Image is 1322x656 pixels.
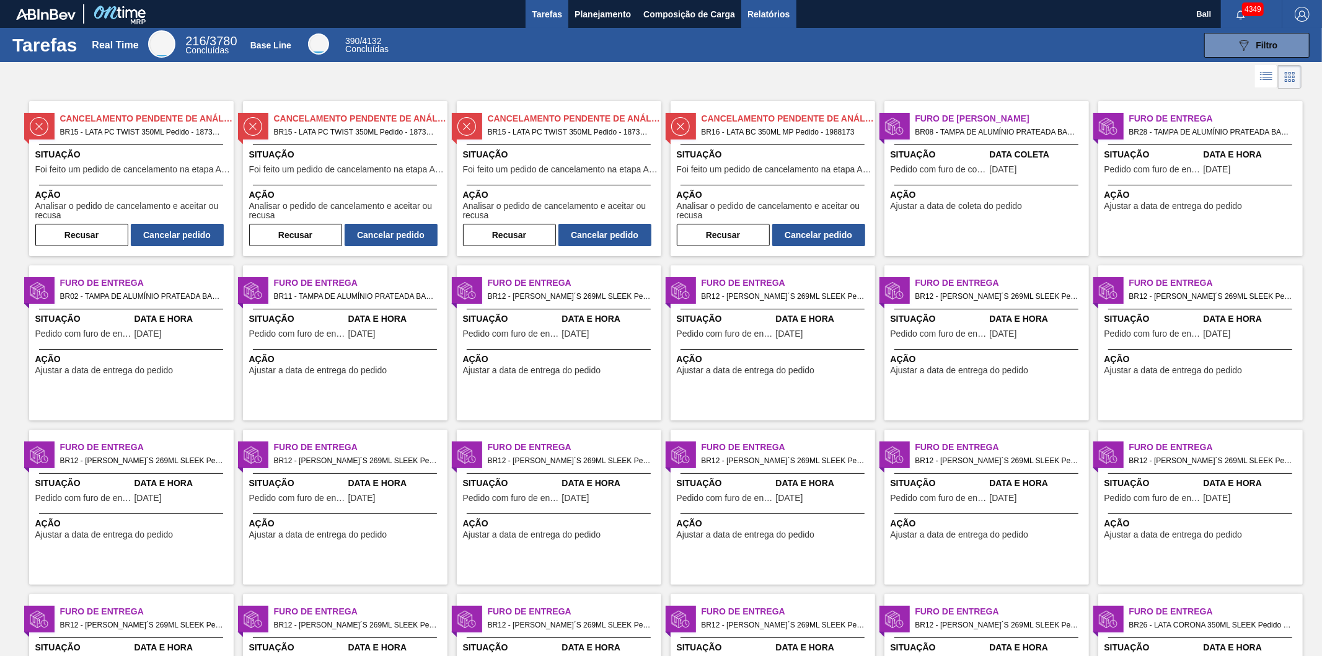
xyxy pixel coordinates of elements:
span: Situação [1104,312,1201,326]
img: status [30,610,48,629]
span: Ação [891,353,1086,366]
span: BR12 - LATA MIKE´S 269ML SLEEK Pedido - 460677 [488,290,651,303]
span: Pedido com furo de entrega [1104,329,1201,339]
img: status [885,446,904,464]
div: Base Line [308,33,329,55]
div: Base Line [250,40,291,50]
span: Ajustar a data de entrega do pedido [891,530,1029,539]
span: Situação [249,148,444,161]
span: Relatórios [747,7,790,22]
div: Visão em Lista [1255,65,1278,89]
span: Furo de Entrega [1129,112,1303,125]
span: Furo de Entrega [60,441,234,454]
span: Data e Hora [990,477,1086,490]
span: BR12 - LATA MIKE´S 269ML SLEEK Pedido - 642069 [702,454,865,468]
img: TNhmsLtSVTkK8tSr43FrP2fwEKptu5GPRR3wAAAABJRU5ErkJggg== [16,9,76,20]
span: Data e Hora [990,312,1086,326]
img: status [1099,281,1117,300]
span: Situação [463,641,559,654]
span: Situação [891,148,987,161]
span: Situação [677,148,872,161]
span: Furo de Entrega [60,277,234,290]
span: Pedido com furo de entrega [249,494,345,503]
span: Data e Hora [134,312,231,326]
span: Foi feito um pedido de cancelamento na etapa Aguardando Faturamento [677,165,872,174]
span: Ajustar a data de entrega do pedido [463,530,601,539]
span: BR16 - LATA BC 350ML MP Pedido - 1988173 [702,125,865,139]
span: Foi feito um pedido de cancelamento na etapa Aguardando Faturamento [249,165,444,174]
span: Ajustar a data de entrega do pedido [1104,366,1243,375]
img: status [244,281,262,300]
span: BR26 - LATA CORONA 350ML SLEEK Pedido - 1985839 [1129,618,1293,632]
span: Data e Hora [1204,477,1300,490]
span: Data e Hora [134,477,231,490]
span: Ação [463,353,658,366]
span: Pedido com furo de entrega [1104,494,1201,503]
img: status [1099,117,1117,136]
span: Pedido com furo de entrega [677,329,773,339]
img: status [1099,610,1117,629]
span: Tarefas [532,7,562,22]
img: status [671,281,690,300]
img: status [671,117,690,136]
span: Data e Hora [562,477,658,490]
span: Analisar o pedido de cancelamento e aceitar ou recusa [35,202,231,221]
div: Completar tarefa: 29742664 [463,221,651,246]
span: Situação [1104,477,1201,490]
span: Pedido com furo de entrega [891,329,987,339]
span: Situação [463,148,658,161]
span: Pedido com furo de entrega [463,494,559,503]
span: 13/08/2025, [1204,494,1231,503]
button: Recusar [463,224,556,246]
span: 13/08/2025, [990,329,1017,339]
img: status [457,610,476,629]
span: Situação [249,477,345,490]
span: 13/08/2025, [1204,329,1231,339]
span: BR11 - TAMPA DE ALUMÍNIO PRATEADA BALL CDL Pedido - 1892677 [274,290,438,303]
span: Data e Hora [562,312,658,326]
img: status [457,446,476,464]
span: Furo de Entrega [915,441,1089,454]
span: Cancelamento Pendente de Análise [702,112,875,125]
span: Ajustar a data de entrega do pedido [1104,530,1243,539]
span: Ajustar a data de entrega do pedido [891,366,1029,375]
span: Ação [35,353,231,366]
span: Pedido com furo de entrega [35,329,131,339]
span: Situação [677,477,773,490]
span: 12/08/2025, [134,329,162,339]
span: Ação [1104,517,1300,530]
span: Ajustar a data de entrega do pedido [463,366,601,375]
span: BR15 - LATA PC TWIST 350ML Pedido - 1873065 [274,125,438,139]
span: Data Coleta [990,148,1086,161]
span: Situação [677,641,773,654]
span: Situação [463,477,559,490]
div: Visão em Cards [1278,65,1302,89]
span: Situação [891,641,987,654]
span: BR12 - LATA MIKE´S 269ML SLEEK Pedido - 642071 [1129,454,1293,468]
span: Ação [249,188,444,202]
img: status [30,117,48,136]
span: Furo de Entrega [915,605,1089,618]
span: Furo de Entrega [702,277,875,290]
span: Furo de Entrega [1129,605,1303,618]
span: Furo de Entrega [274,277,447,290]
span: 13/08/2025, [990,494,1017,503]
span: Data e Hora [562,641,658,654]
span: 13/08/2025, [776,494,803,503]
span: Situação [463,312,559,326]
img: status [244,446,262,464]
span: Situação [1104,641,1201,654]
div: Base Line [345,37,389,53]
img: status [30,446,48,464]
span: Data e Hora [1204,312,1300,326]
span: 13/08/2025, [776,329,803,339]
span: BR12 - LATA MIKE´S 269ML SLEEK Pedido - 621994 [915,618,1079,632]
span: Ação [677,517,872,530]
span: BR12 - LATA MIKE´S 269ML SLEEK Pedido - 460678 [702,290,865,303]
span: 13/08/2025, [562,329,589,339]
span: Concluídas [345,44,389,54]
span: Furo de Entrega [1129,441,1303,454]
span: Data e Hora [348,477,444,490]
img: status [885,117,904,136]
span: BR12 - LATA MIKE´S 269ML SLEEK Pedido - 636768 [488,454,651,468]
